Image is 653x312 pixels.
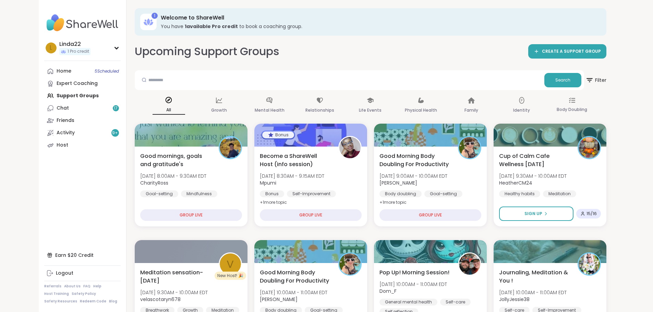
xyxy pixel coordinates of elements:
a: Expert Coaching [44,77,121,90]
span: Journaling, Meditation & You ! [499,269,570,285]
a: Logout [44,267,121,279]
div: GROUP LIVE [140,209,242,221]
p: Family [464,106,478,114]
div: Self-care [440,299,471,305]
b: velascotaryn678 [140,296,181,303]
span: CREATE A SUPPORT GROUP [542,49,601,54]
h2: Upcoming Support Groups [135,44,279,59]
p: Identity [513,106,530,114]
div: Home [57,68,71,75]
b: 1 available Pro credit [185,23,238,30]
div: GROUP LIVE [379,209,481,221]
div: Bonus [260,190,284,197]
b: JollyJessie38 [499,296,530,303]
span: [DATE] 10:00AM - 11:00AM EDT [379,281,447,288]
img: Dom_F [459,253,480,275]
span: 5 Scheduled [95,68,119,74]
b: Mpumi [260,179,276,186]
a: Redeem Code [80,299,106,304]
span: Pop Up! Morning Session! [379,269,449,277]
div: Chat [57,105,69,112]
button: Search [544,73,581,87]
div: Self-Improvement [287,190,336,197]
div: New Host! 🎉 [215,272,246,280]
a: Safety Resources [44,299,77,304]
p: Mental Health [255,106,285,114]
a: About Us [64,284,81,289]
div: Goal-setting [424,190,462,197]
a: Activity9+ [44,127,121,139]
a: Friends [44,114,121,127]
span: [DATE] 9:30AM - 10:00AM EDT [140,289,208,296]
span: 17 [114,105,118,111]
p: All [153,106,185,115]
img: ShareWell Nav Logo [44,11,121,35]
div: General mental health [379,299,437,305]
span: 1 Pro credit [68,49,89,54]
img: Adrienne_QueenOfTheDawn [339,253,361,275]
div: Earn $20 Credit [44,249,121,261]
span: [DATE] 10:00AM - 11:00AM EDT [499,289,567,296]
img: Mpumi [339,137,361,158]
div: Meditation [543,190,576,197]
a: FAQ [83,284,90,289]
span: 9 + [112,130,118,136]
div: 1 [152,13,158,19]
p: Body Doubling [557,105,587,114]
b: [PERSON_NAME] [260,296,298,303]
b: HeatherCM24 [499,179,532,186]
span: Cup of Calm Cafe Wellness [DATE] [499,152,570,169]
span: v [227,256,234,272]
span: Filter [585,72,606,88]
b: Dom_F [379,288,397,295]
span: 15 / 16 [587,211,597,216]
h3: You have to book a coaching group. [161,23,597,30]
a: Host [44,139,121,151]
span: [DATE] 9:30AM - 10:00AM EDT [499,173,567,179]
b: [PERSON_NAME] [379,179,417,186]
span: L [50,43,52,52]
a: Help [93,284,101,289]
span: [DATE] 8:30AM - 9:15AM EDT [260,173,324,179]
button: Sign Up [499,207,573,221]
span: Meditation sensation-[DATE] [140,269,211,285]
div: Bonus [262,132,294,138]
a: Safety Policy [72,291,96,296]
img: Adrienne_QueenOfTheDawn [459,137,480,158]
span: [DATE] 10:00AM - 11:00AM EDT [260,289,327,296]
span: Good Morning Body Doubling For Productivity [260,269,331,285]
div: Body doubling [379,190,422,197]
div: Logout [56,270,73,277]
div: Host [57,142,68,149]
a: CREATE A SUPPORT GROUP [528,44,606,59]
span: [DATE] 9:00AM - 10:00AM EDT [379,173,447,179]
p: Life Events [359,106,382,114]
div: Goal-setting [140,190,178,197]
p: Relationships [305,106,334,114]
button: Filter [585,70,606,90]
div: Mindfulness [181,190,217,197]
div: Healthy habits [499,190,540,197]
h3: Welcome to ShareWell [161,14,597,22]
span: Become a ShareWell Host (info session) [260,152,331,169]
a: Chat17 [44,102,121,114]
span: [DATE] 8:00AM - 9:30AM EDT [140,173,206,179]
img: CharityRoss [220,137,241,158]
span: Good Morning Body Doubling For Productivity [379,152,450,169]
a: Home5Scheduled [44,65,121,77]
img: HeatherCM24 [579,137,600,158]
p: Physical Health [405,106,437,114]
b: CharityRoss [140,179,168,186]
div: Activity [57,129,75,136]
div: Expert Coaching [57,80,98,87]
div: GROUP LIVE [260,209,362,221]
a: Host Training [44,291,69,296]
span: Good mornings, goals and gratitude's [140,152,211,169]
div: Linda22 [59,40,90,48]
p: Growth [211,106,227,114]
a: Referrals [44,284,61,289]
img: JollyJessie38 [579,253,600,275]
div: Friends [57,117,74,124]
a: Blog [109,299,117,304]
span: Sign Up [524,211,542,217]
